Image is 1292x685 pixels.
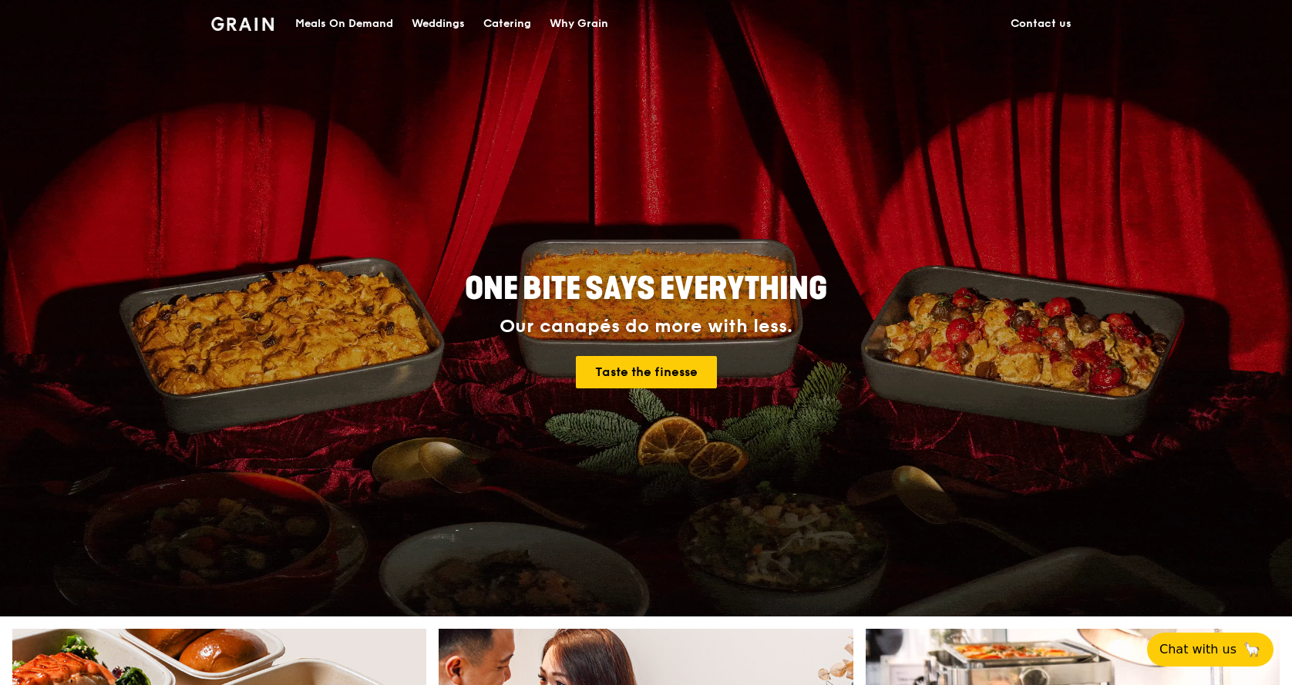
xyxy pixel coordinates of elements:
[465,270,827,307] span: ONE BITE SAYS EVERYTHING
[412,1,465,47] div: Weddings
[211,17,274,31] img: Grain
[402,1,474,47] a: Weddings
[483,1,531,47] div: Catering
[474,1,540,47] a: Catering
[550,1,608,47] div: Why Grain
[1147,633,1273,667] button: Chat with us🦙
[295,1,393,47] div: Meals On Demand
[368,316,924,337] div: Our canapés do more with less.
[540,1,617,47] a: Why Grain
[1001,1,1081,47] a: Contact us
[576,356,717,388] a: Taste the finesse
[1243,640,1261,659] span: 🦙
[1159,640,1236,659] span: Chat with us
